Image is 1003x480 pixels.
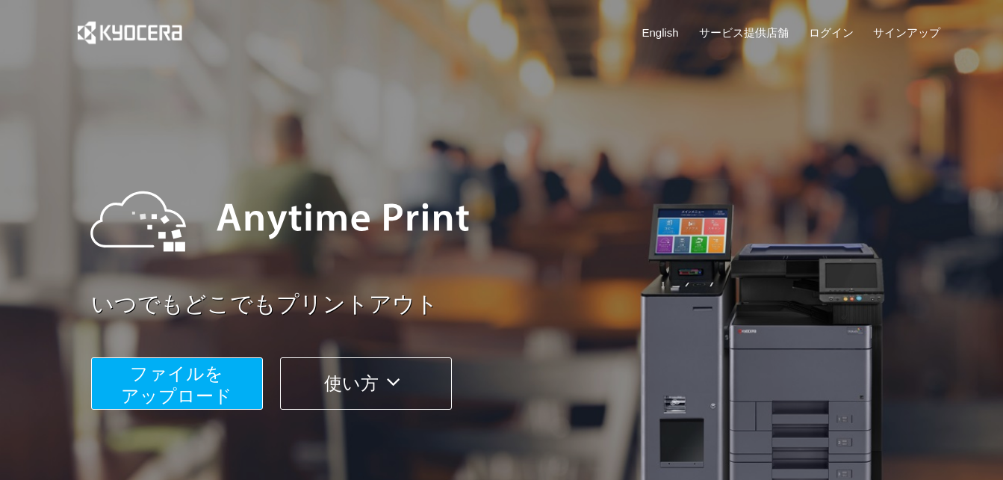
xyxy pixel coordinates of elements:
a: サインアップ [873,25,940,40]
span: ファイルを ​​アップロード [121,363,232,406]
a: サービス提供店舗 [699,25,789,40]
button: ファイルを​​アップロード [91,357,263,410]
button: 使い方 [280,357,452,410]
a: いつでもどこでもプリントアウト [91,289,950,321]
a: ログイン [809,25,854,40]
a: English [642,25,679,40]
